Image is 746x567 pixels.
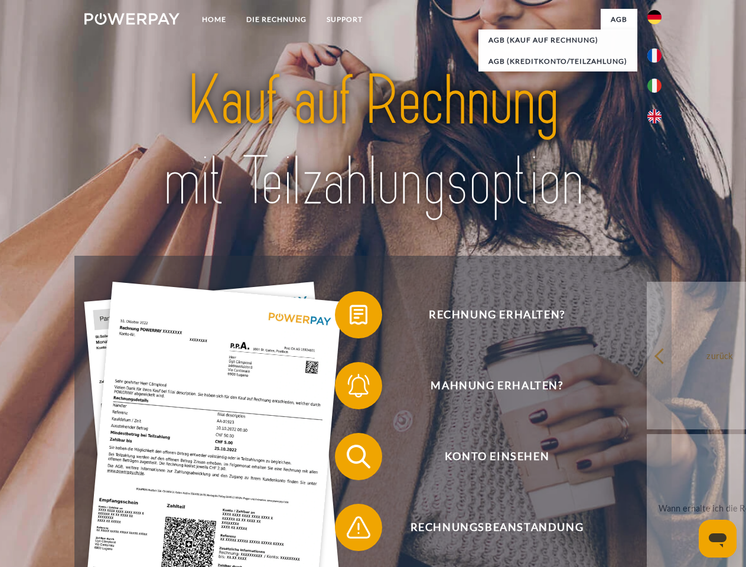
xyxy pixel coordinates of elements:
[647,109,662,123] img: en
[352,433,641,480] span: Konto einsehen
[478,51,637,72] a: AGB (Kreditkonto/Teilzahlung)
[192,9,236,30] a: Home
[647,48,662,63] img: fr
[335,291,642,338] button: Rechnung erhalten?
[317,9,373,30] a: SUPPORT
[647,79,662,93] img: it
[344,442,373,471] img: qb_search.svg
[478,30,637,51] a: AGB (Kauf auf Rechnung)
[236,9,317,30] a: DIE RECHNUNG
[84,13,180,25] img: logo-powerpay-white.svg
[601,9,637,30] a: agb
[113,57,633,226] img: title-powerpay_de.svg
[352,291,641,338] span: Rechnung erhalten?
[335,433,642,480] button: Konto einsehen
[344,300,373,330] img: qb_bill.svg
[344,513,373,542] img: qb_warning.svg
[352,362,641,409] span: Mahnung erhalten?
[647,10,662,24] img: de
[344,371,373,400] img: qb_bell.svg
[699,520,737,558] iframe: Schaltfläche zum Öffnen des Messaging-Fensters
[352,504,641,551] span: Rechnungsbeanstandung
[335,362,642,409] button: Mahnung erhalten?
[335,504,642,551] button: Rechnungsbeanstandung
